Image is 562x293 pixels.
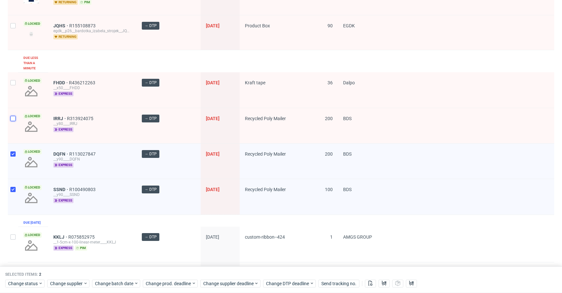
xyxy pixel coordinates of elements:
[343,187,352,192] span: BDS
[69,187,97,192] a: R100490803
[23,55,43,71] div: Due less than a minute
[318,280,359,287] button: Send tracking no.
[328,80,333,85] span: 36
[23,190,39,206] img: no_design.png
[68,234,96,240] a: R075852975
[343,151,352,157] span: BDS
[328,23,333,28] span: 90
[5,272,38,277] span: Selected items:
[8,280,38,287] span: Change status
[245,80,265,85] span: Kraft tape
[23,154,39,170] img: no_design.png
[144,116,157,121] span: → DTP
[23,83,39,99] img: no_design.png
[53,234,68,240] a: KKLJ
[53,157,131,162] div: __y90____DQFN
[343,116,352,121] span: BDS
[206,116,220,121] span: [DATE]
[245,23,270,28] span: Product Box
[39,272,41,277] span: 2
[206,80,220,85] span: [DATE]
[144,151,157,157] span: → DTP
[23,232,42,238] span: Locked
[206,23,220,28] span: [DATE]
[53,192,131,197] div: __y90____SSND
[144,234,157,240] span: → DTP
[245,187,286,192] span: Recycled Poly Mailer
[53,85,131,91] div: __x50____FHDD
[53,151,69,157] a: DQFN
[53,187,69,192] a: SSND
[53,80,69,85] a: FHDD
[206,151,220,157] span: [DATE]
[206,234,219,240] span: [DATE]
[343,234,372,240] span: AMGS GROUP
[266,280,310,287] span: Change DTP deadline
[53,162,74,168] span: express
[23,220,41,225] div: Due [DATE]
[144,187,157,192] span: → DTP
[325,116,333,121] span: 200
[53,121,131,126] div: __y80____IRRJ
[23,119,39,134] img: no_design.png
[23,21,42,26] span: Locked
[53,198,74,203] span: express
[146,280,192,287] span: Change prod. deadline
[206,187,220,192] span: [DATE]
[23,149,42,154] span: Locked
[53,91,74,96] span: express
[53,23,69,28] a: JQHS
[67,116,95,121] a: R313924075
[50,280,83,287] span: Change supplier
[53,127,74,132] span: express
[23,185,42,190] span: Locked
[23,78,42,83] span: Locked
[144,23,157,29] span: → DTP
[53,240,131,245] div: __1-5cm-x-100-linear-meter____KKLJ
[53,28,131,34] div: egdk__p26__bardotka_izabela_strojek__JQHS
[75,245,87,251] span: pim
[325,187,333,192] span: 100
[23,238,39,253] img: no_design.png
[144,80,157,86] span: → DTP
[53,245,74,251] span: express
[245,151,286,157] span: Recycled Poly Mailer
[23,114,42,119] span: Locked
[325,151,333,157] span: 200
[69,80,97,85] a: R436212263
[53,116,67,121] a: IRRJ
[69,23,97,28] a: R155108873
[330,234,333,240] span: 1
[23,30,39,38] img: version_two_editor_design
[343,23,355,28] span: EGDK
[53,34,78,39] span: returning
[321,281,356,286] span: Send tracking no.
[95,280,134,287] span: Change batch date
[245,234,285,240] span: custom-ribbon--424
[245,116,286,121] span: Recycled Poly Mailer
[203,280,254,287] span: Change supplier deadline
[343,80,355,85] span: Dalpo
[69,151,97,157] a: R113027847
